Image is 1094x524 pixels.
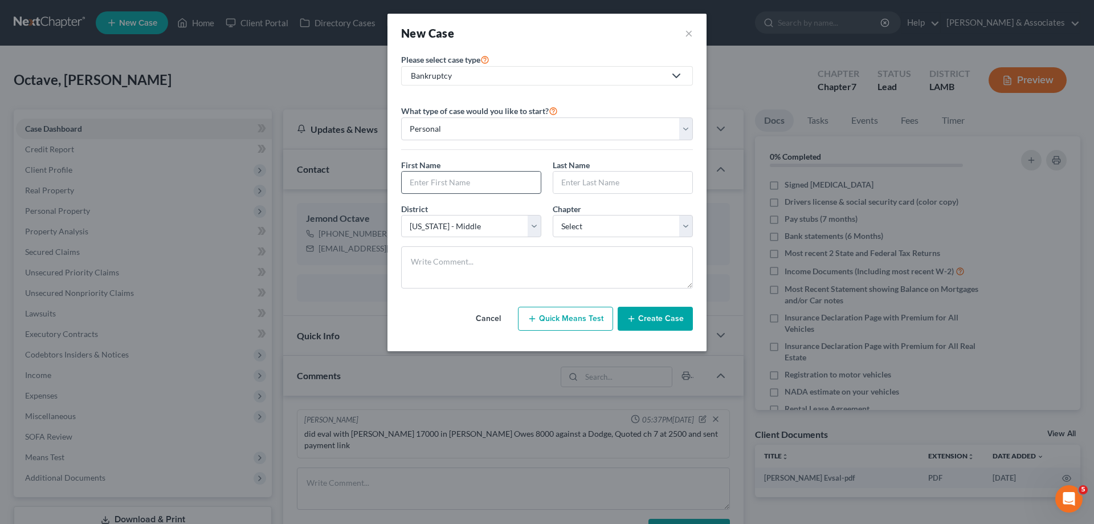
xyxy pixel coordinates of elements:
[401,204,428,214] span: District
[1055,485,1083,513] iframe: Intercom live chat
[401,104,558,117] label: What type of case would you like to start?
[402,172,541,193] input: Enter First Name
[553,204,581,214] span: Chapter
[411,70,665,82] div: Bankruptcy
[463,307,513,330] button: Cancel
[553,160,590,170] span: Last Name
[1079,485,1088,494] span: 5
[401,160,440,170] span: First Name
[518,307,613,331] button: Quick Means Test
[618,307,693,331] button: Create Case
[401,55,480,64] span: Please select case type
[401,26,454,40] strong: New Case
[685,25,693,41] button: ×
[553,172,692,193] input: Enter Last Name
